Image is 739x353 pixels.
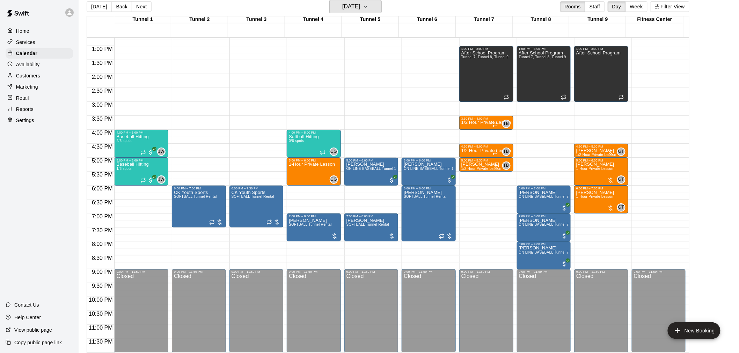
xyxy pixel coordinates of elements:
span: 6:00 PM [90,186,115,191]
span: 3:30 PM [90,116,115,122]
div: 7:00 PM – 8:00 PM [519,215,569,218]
div: 1:00 PM – 3:00 PM [461,47,511,51]
div: 1:00 PM – 3:00 PM: After School Program [517,46,571,102]
a: Reports [6,104,73,114]
div: 1:00 PM – 3:00 PM [519,47,569,51]
button: [DATE] [87,1,112,12]
div: Home [6,26,73,36]
span: 10:00 PM [87,297,114,303]
div: Settings [6,115,73,126]
span: Gilbert Tussey [620,175,625,184]
span: 1-Hour Private Lesson [576,167,614,171]
span: 2:00 PM [90,74,115,80]
span: 2/6 spots filled [116,139,132,143]
span: 1-Hour Private Lesson [576,195,614,198]
span: 4:30 PM [90,144,115,150]
span: Joey Wozniak [160,148,166,156]
div: Corrin Green [330,148,338,156]
div: 1:00 PM – 3:00 PM: After School Program [574,46,628,102]
span: 0/6 spots filled [289,139,304,143]
div: 7:00 PM – 8:00 PM: SOFTBALL Tunnel Rental [287,213,341,241]
span: 1:00 PM [90,46,115,52]
span: Tate Budnick [505,120,511,128]
div: 9:00 PM – 11:59 PM [116,270,166,274]
span: All customers have paid [561,205,568,212]
p: Reports [16,106,34,113]
div: 4:00 PM – 5:00 PM: Baseball Hitting [114,130,168,158]
div: 9:00 PM – 11:59 PM [519,270,569,274]
div: 9:00 PM – 11:59 PM: Closed [459,269,513,353]
span: GT [618,204,624,211]
div: 4:00 PM – 5:00 PM [289,131,339,134]
a: Retail [6,93,73,103]
div: Tunnel 1 [114,16,171,23]
button: Staff [585,1,605,12]
div: Joey Wozniak [157,175,166,184]
span: All customers have paid [388,177,395,184]
span: 10:30 PM [87,311,114,317]
span: Recurring event [492,122,498,127]
p: Services [16,39,35,46]
p: Customers [16,72,40,79]
p: Marketing [16,83,38,90]
div: Availability [6,59,73,70]
p: Retail [16,95,29,102]
span: 6:30 PM [90,200,115,205]
div: 9:00 PM – 11:59 PM: Closed [287,269,341,353]
div: 6:00 PM – 8:00 PM [404,187,454,190]
div: 9:00 PM – 11:59 PM: Closed [402,269,456,353]
a: Services [6,37,73,47]
span: 11:30 PM [87,339,114,345]
p: View public page [14,326,52,333]
div: 5:00 PM – 6:00 PM: Baseball Hitting [114,158,168,186]
button: Next [132,1,151,12]
div: 5:00 PM – 6:00 PM [576,159,626,162]
div: Tunnel 7 [456,16,513,23]
span: SOFTBALL Tunnel Rental [404,195,447,198]
div: 4:30 PM – 5:00 PM [576,145,626,148]
div: 9:00 PM – 11:59 PM [461,270,511,274]
span: 7:30 PM [90,227,115,233]
div: 9:00 PM – 11:59 PM: Closed [574,269,628,353]
span: GT [618,148,624,155]
a: Customers [6,70,73,81]
div: 9:00 PM – 11:59 PM [174,270,224,274]
div: 4:30 PM – 5:00 PM: 1/2 Hour Private Lesson [459,144,513,158]
span: 7:00 PM [90,213,115,219]
button: add [668,322,720,339]
button: Day [608,1,626,12]
div: 5:00 PM – 5:30 PM [461,159,511,162]
span: 9:30 PM [90,283,115,289]
div: Tunnel 3 [228,16,285,23]
span: 4:00 PM [90,130,115,136]
p: Contact Us [14,301,39,308]
div: 5:00 PM – 6:00 PM: 1-Hour Private Lesson [287,158,341,186]
span: Gilbert Tussey [620,203,625,212]
div: 6:00 PM – 7:30 PM [232,187,281,190]
button: Back [111,1,132,12]
a: Calendar [6,48,73,59]
div: 4:00 PM – 5:00 PM: Softball Hitting [287,130,341,158]
div: 4:30 PM – 5:00 PM: 1/2 Hour Private Lesson [574,144,628,158]
div: 9:00 PM – 11:59 PM [346,270,396,274]
span: TB [503,148,509,155]
div: Gilbert Tussey [617,203,625,212]
p: Home [16,28,29,35]
span: 9:00 PM [90,269,115,275]
span: CG [330,148,337,155]
button: Rooms [560,1,585,12]
span: Recurring event [320,150,325,155]
div: 5:00 PM – 6:00 PM [346,159,396,162]
div: 3:30 PM – 4:00 PM: 1/2 Hour Private Lesson [459,116,513,130]
p: Settings [16,117,34,124]
div: 5:00 PM – 5:30 PM: 1/2 Hour Private Lesson [459,158,513,172]
span: ON LINE BASEBALL Tunnel 1-6 Rental [404,167,469,171]
span: GT [618,176,624,183]
div: 5:00 PM – 6:00 PM [289,159,339,162]
div: 5:00 PM – 6:00 PM: 1-Hour Private Lesson [574,158,628,186]
div: 6:00 PM – 7:00 PM: Trenton Saenz [517,186,571,213]
div: 9:00 PM – 11:59 PM [576,270,626,274]
div: 6:00 PM – 7:00 PM: 1-Hour Private Lesson [574,186,628,213]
